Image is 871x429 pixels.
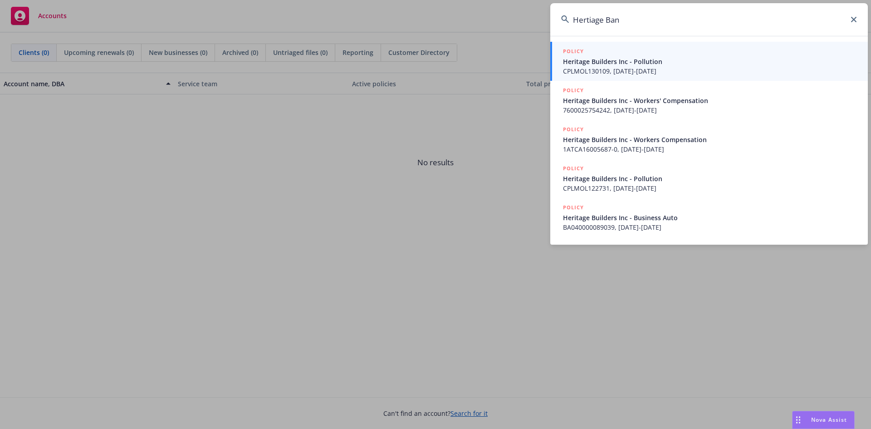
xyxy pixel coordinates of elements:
[550,3,868,36] input: Search...
[563,222,857,232] span: BA040000089039, [DATE]-[DATE]
[563,47,584,56] h5: POLICY
[563,164,584,173] h5: POLICY
[563,86,584,95] h5: POLICY
[550,81,868,120] a: POLICYHeritage Builders Inc - Workers' Compensation7600025754242, [DATE]-[DATE]
[550,159,868,198] a: POLICYHeritage Builders Inc - PollutionCPLMOL122731, [DATE]-[DATE]
[563,174,857,183] span: Heritage Builders Inc - Pollution
[563,144,857,154] span: 1ATCA16005687-0, [DATE]-[DATE]
[563,105,857,115] span: 7600025754242, [DATE]-[DATE]
[563,135,857,144] span: Heritage Builders Inc - Workers Compensation
[563,183,857,193] span: CPLMOL122731, [DATE]-[DATE]
[563,203,584,212] h5: POLICY
[550,120,868,159] a: POLICYHeritage Builders Inc - Workers Compensation1ATCA16005687-0, [DATE]-[DATE]
[563,66,857,76] span: CPLMOL130109, [DATE]-[DATE]
[793,411,804,429] div: Drag to move
[811,416,847,424] span: Nova Assist
[563,96,857,105] span: Heritage Builders Inc - Workers' Compensation
[792,411,855,429] button: Nova Assist
[550,198,868,237] a: POLICYHeritage Builders Inc - Business AutoBA040000089039, [DATE]-[DATE]
[550,42,868,81] a: POLICYHeritage Builders Inc - PollutionCPLMOL130109, [DATE]-[DATE]
[563,125,584,134] h5: POLICY
[563,57,857,66] span: Heritage Builders Inc - Pollution
[563,213,857,222] span: Heritage Builders Inc - Business Auto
